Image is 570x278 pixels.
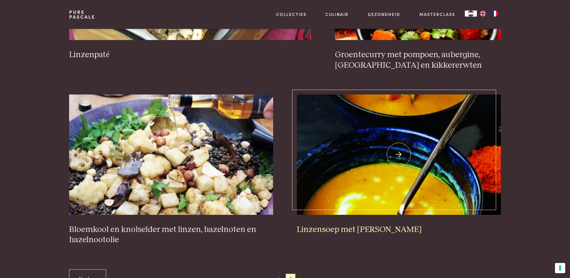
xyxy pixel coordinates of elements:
button: Uw voorkeuren voor toestemming voor trackingtechnologieën [555,263,565,273]
ul: Language list [477,11,501,17]
h3: Linzensoep met [PERSON_NAME] [297,224,501,235]
a: Gezondheid [368,11,400,17]
h3: Linzenpaté [69,50,311,60]
a: Linzensoep met kurkuma Linzensoep met [PERSON_NAME] [297,94,501,235]
aside: Language selected: Nederlands [465,11,501,17]
a: Collecties [276,11,306,17]
img: Linzensoep met kurkuma [297,94,501,215]
a: EN [477,11,489,17]
div: Language [465,11,477,17]
a: PurePascale [69,10,95,19]
a: Masterclass [419,11,455,17]
img: Bloemkool en knolselder met linzen, hazelnoten en hazelnootolie [69,94,273,215]
h3: Groentecurry met pompoen, aubergine, [GEOGRAPHIC_DATA] en kikkererwten [335,50,501,70]
h3: Bloemkool en knolselder met linzen, hazelnoten en hazelnootolie [69,224,273,245]
a: NL [465,11,477,17]
a: Culinair [325,11,349,17]
a: FR [489,11,501,17]
a: Bloemkool en knolselder met linzen, hazelnoten en hazelnootolie Bloemkool en knolselder met linze... [69,94,273,245]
